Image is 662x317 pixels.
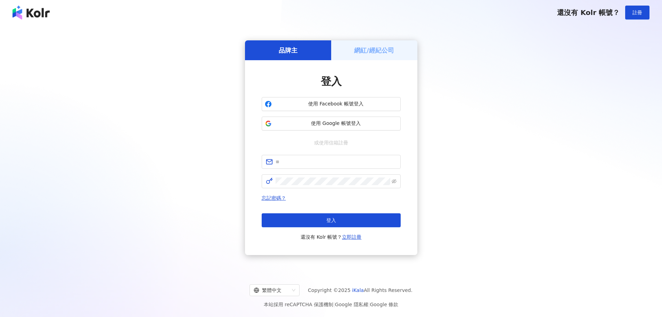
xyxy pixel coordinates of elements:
[333,302,335,307] span: |
[308,286,412,294] span: Copyright © 2025 All Rights Reserved.
[557,8,620,17] span: 還沒有 Kolr 帳號？
[262,97,401,111] button: 使用 Facebook 帳號登入
[275,120,398,127] span: 使用 Google 帳號登入
[370,302,398,307] a: Google 條款
[301,233,362,241] span: 還沒有 Kolr 帳號？
[321,75,342,87] span: 登入
[335,302,368,307] a: Google 隱私權
[262,195,286,201] a: 忘記密碼？
[342,234,361,240] a: 立即註冊
[392,179,397,184] span: eye-invisible
[254,285,289,296] div: 繁體中文
[368,302,370,307] span: |
[326,217,336,223] span: 登入
[625,6,649,19] button: 註冊
[632,10,642,15] span: 註冊
[262,117,401,130] button: 使用 Google 帳號登入
[352,287,364,293] a: iKala
[354,46,394,55] h5: 網紅/經紀公司
[264,300,398,309] span: 本站採用 reCAPTCHA 保護機制
[13,6,50,19] img: logo
[275,101,398,108] span: 使用 Facebook 帳號登入
[262,213,401,227] button: 登入
[279,46,297,55] h5: 品牌主
[309,139,353,146] span: 或使用信箱註冊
